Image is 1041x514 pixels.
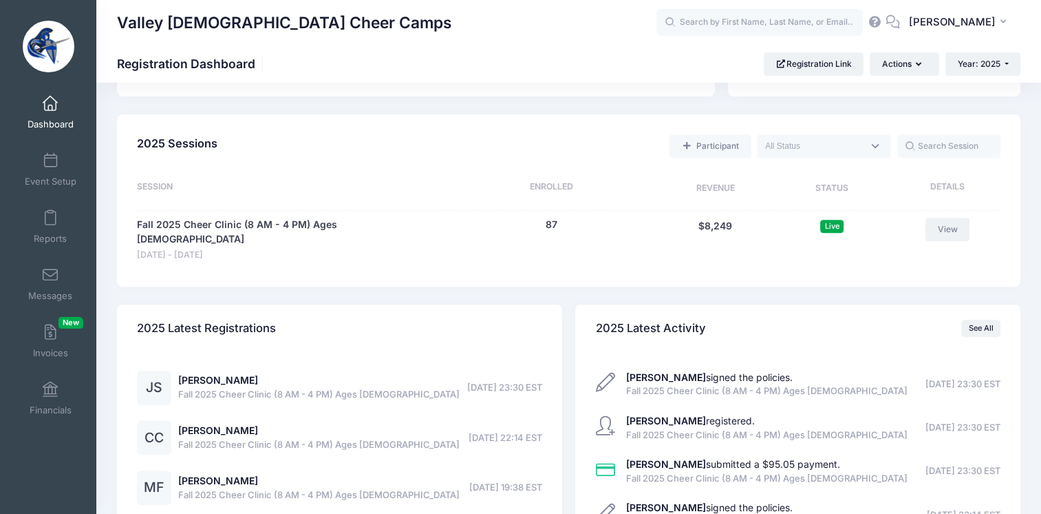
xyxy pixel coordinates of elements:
[137,249,441,262] span: [DATE] - [DATE]
[626,384,908,398] span: Fall 2025 Cheer Clinic (8 AM - 4 PM) Ages [DEMOGRAPHIC_DATA]
[25,176,76,187] span: Event Setup
[925,218,969,241] a: View
[467,381,542,395] span: [DATE] 23:30 EST
[655,181,776,197] div: Revenue
[178,475,258,486] a: [PERSON_NAME]
[137,309,276,348] h4: 2025 Latest Registrations
[469,481,542,495] span: [DATE] 19:38 EST
[626,502,706,513] strong: [PERSON_NAME]
[33,347,68,359] span: Invoices
[469,431,542,445] span: [DATE] 22:14 EST
[117,56,267,71] h1: Registration Dashboard
[925,464,1000,478] span: [DATE] 23:30 EST
[626,371,706,383] strong: [PERSON_NAME]
[178,489,460,502] span: Fall 2025 Cheer Clinic (8 AM - 4 PM) Ages [DEMOGRAPHIC_DATA]
[626,415,755,426] a: [PERSON_NAME]registered.
[626,458,706,470] strong: [PERSON_NAME]
[117,7,452,39] h1: Valley [DEMOGRAPHIC_DATA] Cheer Camps
[30,404,72,416] span: Financials
[655,218,776,262] div: $8,249
[18,88,83,136] a: Dashboard
[870,52,938,76] button: Actions
[178,388,460,402] span: Fall 2025 Cheer Clinic (8 AM - 4 PM) Ages [DEMOGRAPHIC_DATA]
[178,374,258,386] a: [PERSON_NAME]
[34,233,67,245] span: Reports
[897,134,1000,158] input: Search Session
[137,371,171,405] div: JS
[596,309,706,348] h4: 2025 Latest Activity
[178,424,258,436] a: [PERSON_NAME]
[137,420,171,455] div: CC
[626,415,706,426] strong: [PERSON_NAME]
[945,52,1020,76] button: Year: 2025
[765,140,863,152] textarea: Search
[776,181,888,197] div: Status
[137,218,441,247] a: Fall 2025 Cheer Clinic (8 AM - 4 PM) Ages [DEMOGRAPHIC_DATA]
[669,134,751,158] a: Add a new manual registration
[58,317,83,329] span: New
[18,317,83,365] a: InvoicesNew
[958,59,1000,69] span: Year: 2025
[28,290,72,302] span: Messages
[178,438,460,452] span: Fall 2025 Cheer Clinic (8 AM - 4 PM) Ages [DEMOGRAPHIC_DATA]
[18,203,83,251] a: Reports
[925,378,1000,391] span: [DATE] 23:30 EST
[626,429,908,442] span: Fall 2025 Cheer Clinic (8 AM - 4 PM) Ages [DEMOGRAPHIC_DATA]
[137,181,448,197] div: Session
[626,472,908,486] span: Fall 2025 Cheer Clinic (8 AM - 4 PM) Ages [DEMOGRAPHIC_DATA]
[626,371,793,383] a: [PERSON_NAME]signed the policies.
[18,145,83,194] a: Event Setup
[18,374,83,422] a: Financials
[626,458,840,470] a: [PERSON_NAME]submitted a $95.05 payment.
[900,7,1020,39] button: [PERSON_NAME]
[888,181,1000,197] div: Details
[656,9,863,37] input: Search by First Name, Last Name, or Email...
[137,433,171,444] a: CC
[448,181,655,197] div: Enrolled
[28,119,74,130] span: Dashboard
[961,320,1000,336] a: See All
[626,502,793,513] a: [PERSON_NAME]signed the policies.
[137,136,217,150] span: 2025 Sessions
[925,421,1000,435] span: [DATE] 23:30 EST
[909,14,996,30] span: [PERSON_NAME]
[820,220,844,233] span: Live
[764,52,863,76] a: Registration Link
[137,471,171,505] div: MF
[546,218,557,232] button: 87
[137,482,171,494] a: MF
[18,260,83,308] a: Messages
[23,21,74,72] img: Valley Christian Cheer Camps
[137,382,171,394] a: JS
